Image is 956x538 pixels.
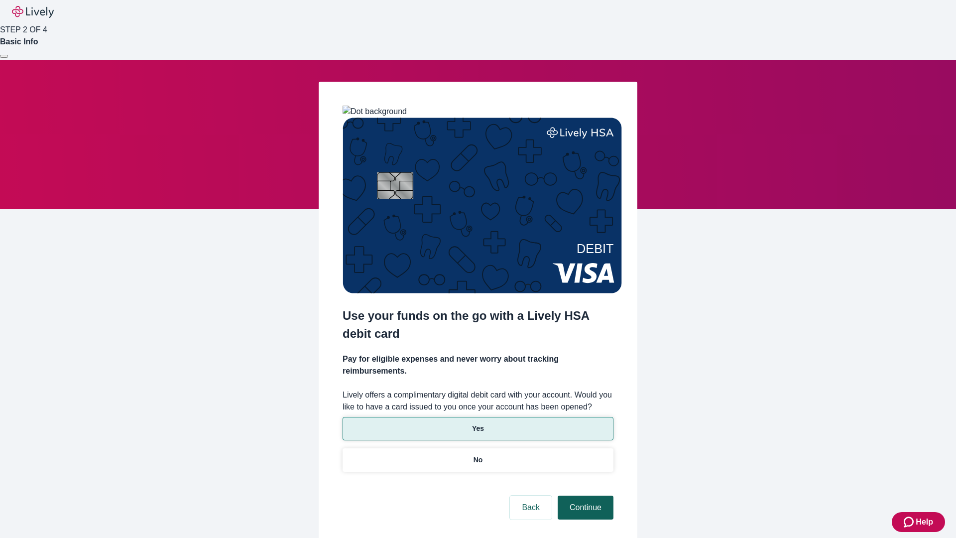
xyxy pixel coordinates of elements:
[472,423,484,434] p: Yes
[916,516,933,528] span: Help
[343,448,613,472] button: No
[343,307,613,343] h2: Use your funds on the go with a Lively HSA debit card
[343,417,613,440] button: Yes
[12,6,54,18] img: Lively
[343,106,407,118] img: Dot background
[558,496,613,520] button: Continue
[474,455,483,465] p: No
[343,353,613,377] h4: Pay for eligible expenses and never worry about tracking reimbursements.
[343,118,622,293] img: Debit card
[343,389,613,413] label: Lively offers a complimentary digital debit card with your account. Would you like to have a card...
[510,496,552,520] button: Back
[892,512,945,532] button: Zendesk support iconHelp
[904,516,916,528] svg: Zendesk support icon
